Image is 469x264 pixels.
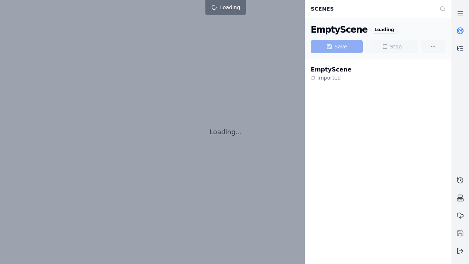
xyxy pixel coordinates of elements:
div: Imported [311,74,351,81]
p: Loading... [210,127,242,137]
div: Loading [370,26,398,34]
div: Scenes [306,2,435,16]
div: EmptyScene [311,24,368,36]
span: Loading [220,4,240,11]
div: EmptyScene [311,65,351,74]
